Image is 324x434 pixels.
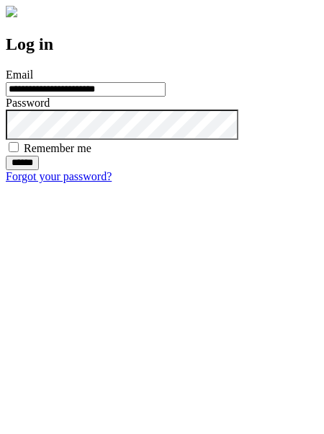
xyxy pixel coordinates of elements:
[24,142,91,154] label: Remember me
[6,68,33,81] label: Email
[6,97,50,109] label: Password
[6,170,112,182] a: Forgot your password?
[6,6,17,17] img: logo-4e3dc11c47720685a147b03b5a06dd966a58ff35d612b21f08c02c0306f2b779.png
[6,35,318,54] h2: Log in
